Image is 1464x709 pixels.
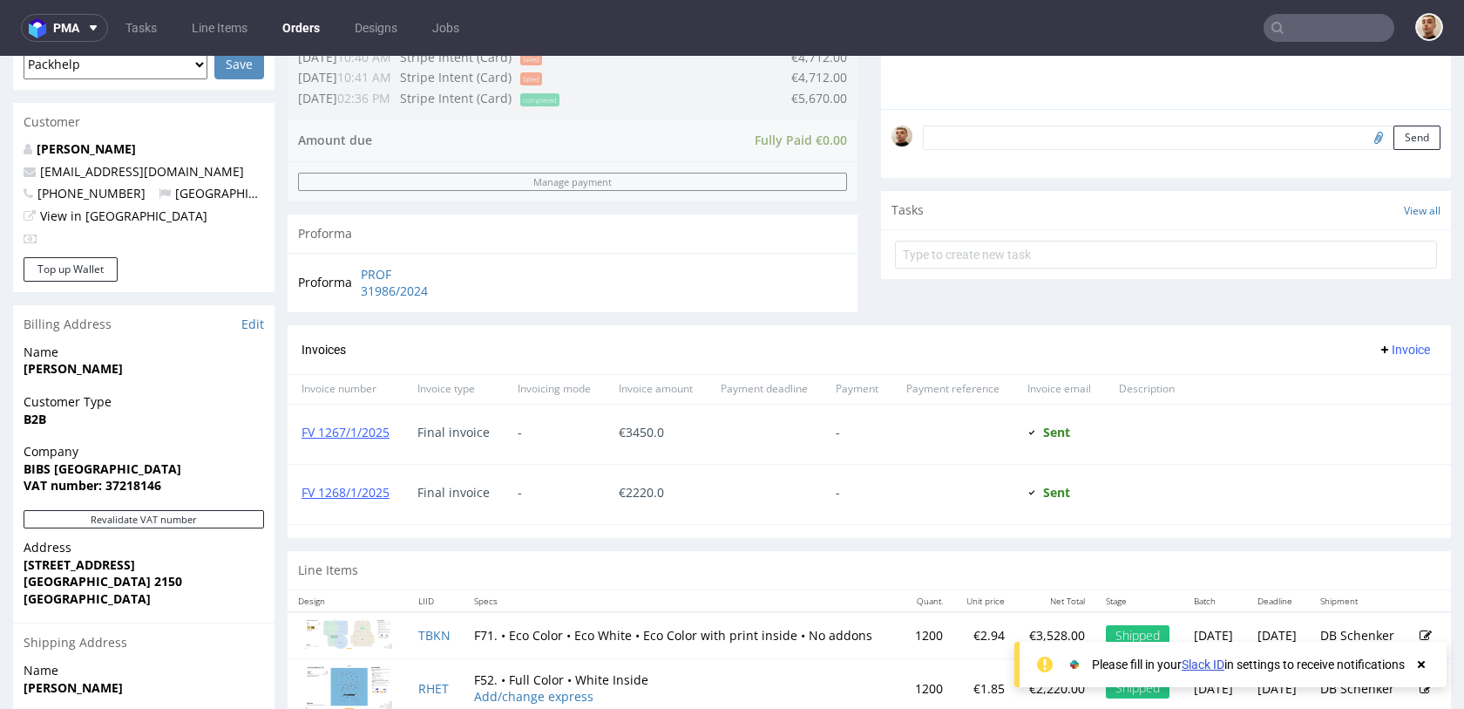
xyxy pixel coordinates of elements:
[241,260,264,277] a: Edit
[464,556,902,603] td: F71. • Eco Color • Eco White • Eco Color with print inside • No addons
[1310,556,1409,603] td: DB Schenker
[418,624,449,641] a: RHET
[902,535,953,556] th: Quant.
[288,495,1451,534] div: Line Items
[24,129,146,146] span: [PHONE_NUMBER]
[302,368,390,385] a: FV 1267/1/2025
[953,603,1015,662] td: €1.85
[518,430,591,444] span: -
[53,22,79,34] span: pma
[902,603,953,662] td: 1200
[721,326,808,341] span: Payment deadline
[1183,603,1246,662] td: [DATE]
[288,535,408,556] th: Design
[408,535,464,556] th: LIID
[24,405,181,421] strong: BIBS [GEOGRAPHIC_DATA]
[1247,535,1310,556] th: Deadline
[619,428,664,445] span: € 2220.0
[13,47,274,85] div: Customer
[1310,535,1409,556] th: Shipment
[40,152,207,168] a: View in [GEOGRAPHIC_DATA]
[518,326,591,341] span: Invoicing mode
[302,287,346,301] span: Invoices
[24,421,161,438] strong: VAT number: 37218146
[21,14,108,42] button: pma
[272,14,330,42] a: Orders
[298,208,356,246] td: Proforma
[13,567,274,606] div: Shipping Address
[836,430,878,444] span: -
[24,606,264,624] span: Name
[1026,571,1085,589] p: €3,528.00
[1066,656,1083,673] img: Slack
[1183,556,1246,603] td: [DATE]
[1247,603,1310,662] td: [DATE]
[1095,535,1183,556] th: Stage
[1417,15,1441,39] img: Bartłomiej Leśniczuk
[1015,535,1095,556] th: Net Total
[305,609,392,653] img: version_two_editor_design.png
[24,201,118,226] button: Top up Wallet
[288,159,857,197] div: Proforma
[1404,147,1440,162] a: View all
[619,326,693,341] span: Invoice amount
[1106,569,1169,590] div: Shipped
[24,304,123,321] strong: [PERSON_NAME]
[159,129,297,146] span: [GEOGRAPHIC_DATA]
[1092,656,1405,673] div: Please fill in your in settings to receive notifications
[518,370,591,384] span: -
[418,571,451,588] a: TBKN
[464,603,902,662] td: F52. • Full Color • White Inside
[836,370,878,384] span: -
[305,562,392,593] img: version_two_editor_design.png
[1027,370,1070,384] div: Sent
[1371,283,1437,304] button: Invoice
[40,107,244,124] a: [EMAIL_ADDRESS][DOMAIN_NAME]
[1247,556,1310,603] td: [DATE]
[37,85,136,101] a: [PERSON_NAME]
[891,70,912,91] img: regular_mini_magick20240628-108-74q3je.jpg
[1310,603,1409,662] td: DB Schenker
[464,535,902,556] th: Specs
[24,355,46,372] strong: B2B
[619,368,664,385] span: € 3450.0
[13,249,274,288] div: Billing Address
[1182,658,1224,672] a: Slack ID
[1027,430,1070,444] div: Sent
[24,337,264,355] span: Customer Type
[24,387,264,405] span: Company
[302,326,390,341] span: Invoice number
[24,501,135,517] strong: [STREET_ADDRESS]
[891,146,924,163] span: Tasks
[422,14,470,42] a: Jobs
[344,14,408,42] a: Designs
[1393,70,1440,94] button: Send
[953,535,1015,556] th: Unit price
[302,428,390,445] a: FV 1268/1/2025
[895,185,1437,213] input: Type to create new task
[24,483,264,501] span: Address
[1027,326,1091,341] span: Invoice email
[24,517,182,534] strong: [GEOGRAPHIC_DATA] 2150
[1183,535,1246,556] th: Batch
[1378,287,1430,301] span: Invoice
[1119,326,1175,341] span: Description
[902,556,953,603] td: 1200
[417,430,490,444] span: Final invoice
[836,326,878,341] span: Payment
[417,370,490,384] span: Final invoice
[24,454,264,473] button: Revalidate VAT number
[29,18,53,38] img: logo
[361,210,461,244] a: PROF 31986/2024
[1106,622,1169,643] div: Shipped
[24,288,264,305] span: Name
[906,326,1000,341] span: Payment reference
[417,326,490,341] span: Invoice type
[24,535,151,551] strong: [GEOGRAPHIC_DATA]
[474,632,593,649] a: Add/change express
[953,556,1015,603] td: €2.94
[181,14,258,42] a: Line Items
[24,624,123,640] strong: [PERSON_NAME]
[1026,624,1085,642] p: €2,220.00
[115,14,167,42] a: Tasks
